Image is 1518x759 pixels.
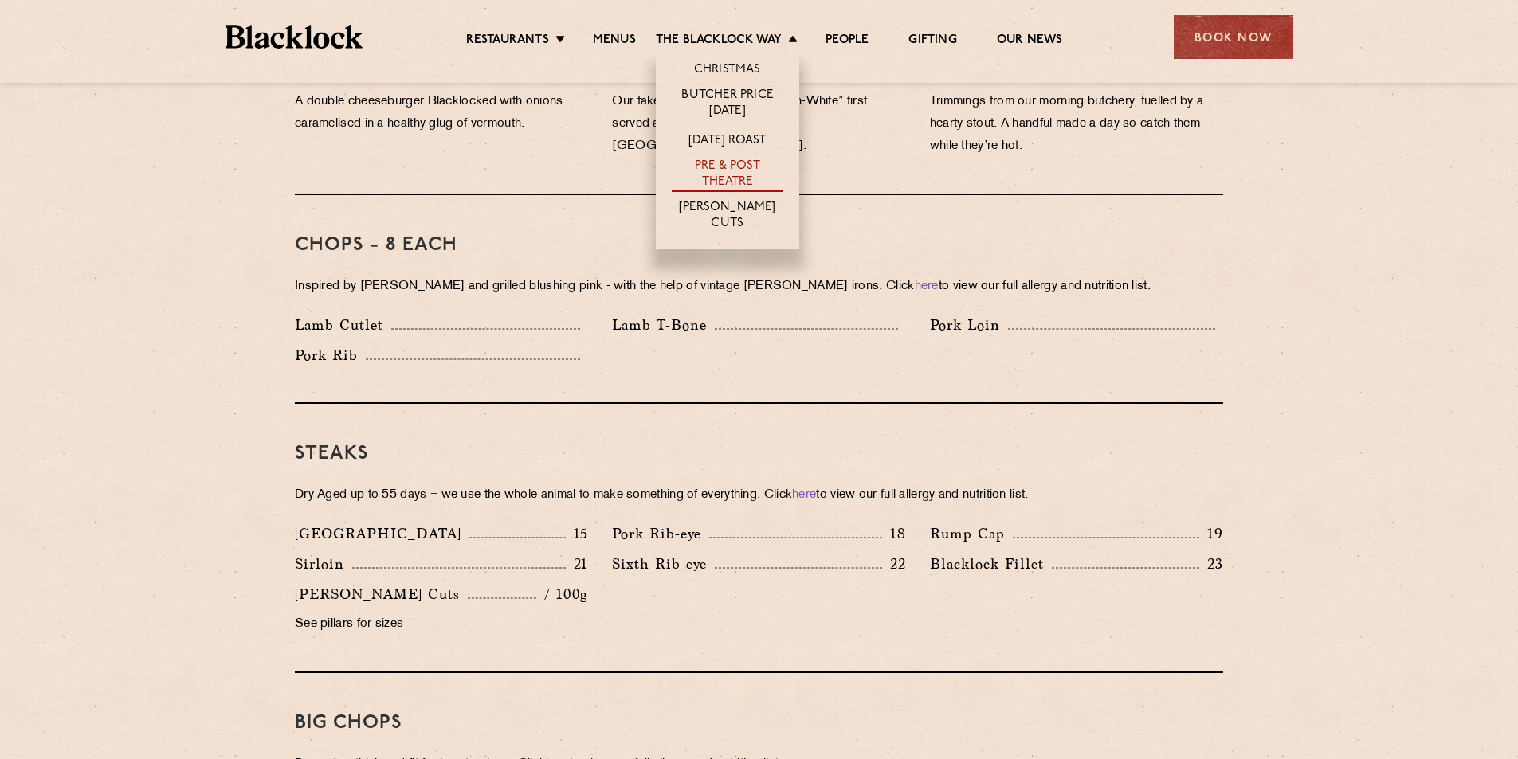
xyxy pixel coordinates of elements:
img: BL_Textured_Logo-footer-cropped.svg [226,25,363,49]
p: Pork Rib-eye [612,522,709,545]
p: Trimmings from our morning butchery, fuelled by a hearty stout. A handful made a day so catch the... [930,91,1223,158]
p: 22 [882,554,906,574]
p: A double cheeseburger Blacklocked with onions caramelised in a healthy glug of vermouth. [295,91,588,135]
p: Lamb Cutlet [295,314,391,336]
a: [PERSON_NAME] Cuts [672,200,783,233]
p: Our take on the classic “Steak-On-White” first served at [PERSON_NAME] in [GEOGRAPHIC_DATA] in [D... [612,91,905,158]
p: / 100g [536,584,588,604]
p: Dry Aged up to 55 days − we use the whole animal to make something of everything. Click to view o... [295,484,1223,507]
p: 15 [566,523,589,544]
p: [PERSON_NAME] Cuts [295,583,468,605]
p: Pork Loin [930,314,1008,336]
h3: Big Chops [295,713,1223,734]
a: Menus [593,33,636,50]
a: Butcher Price [DATE] [672,88,783,121]
a: The Blacklock Way [656,33,782,50]
p: 21 [566,554,589,574]
a: Our News [997,33,1063,50]
p: [GEOGRAPHIC_DATA] [295,522,469,545]
a: Restaurants [466,33,549,50]
a: here [915,280,939,292]
p: Inspired by [PERSON_NAME] and grilled blushing pink - with the help of vintage [PERSON_NAME] iron... [295,276,1223,298]
div: Book Now [1174,15,1293,59]
p: Blacklock Fillet [930,553,1052,575]
p: See pillars for sizes [295,613,588,636]
p: Pork Rib [295,344,366,366]
a: Pre & Post Theatre [672,158,783,192]
a: Gifting [908,33,956,50]
p: 18 [882,523,906,544]
p: Lamb T-Bone [612,314,715,336]
p: 23 [1199,554,1223,574]
p: Sirloin [295,553,352,575]
h3: Steaks [295,444,1223,464]
p: 19 [1199,523,1223,544]
a: here [792,489,816,501]
a: Christmas [694,62,761,80]
a: People [826,33,869,50]
h3: Chops - 8 each [295,235,1223,256]
p: Sixth Rib-eye [612,553,715,575]
p: Rump Cap [930,522,1013,545]
a: [DATE] Roast [688,133,766,151]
